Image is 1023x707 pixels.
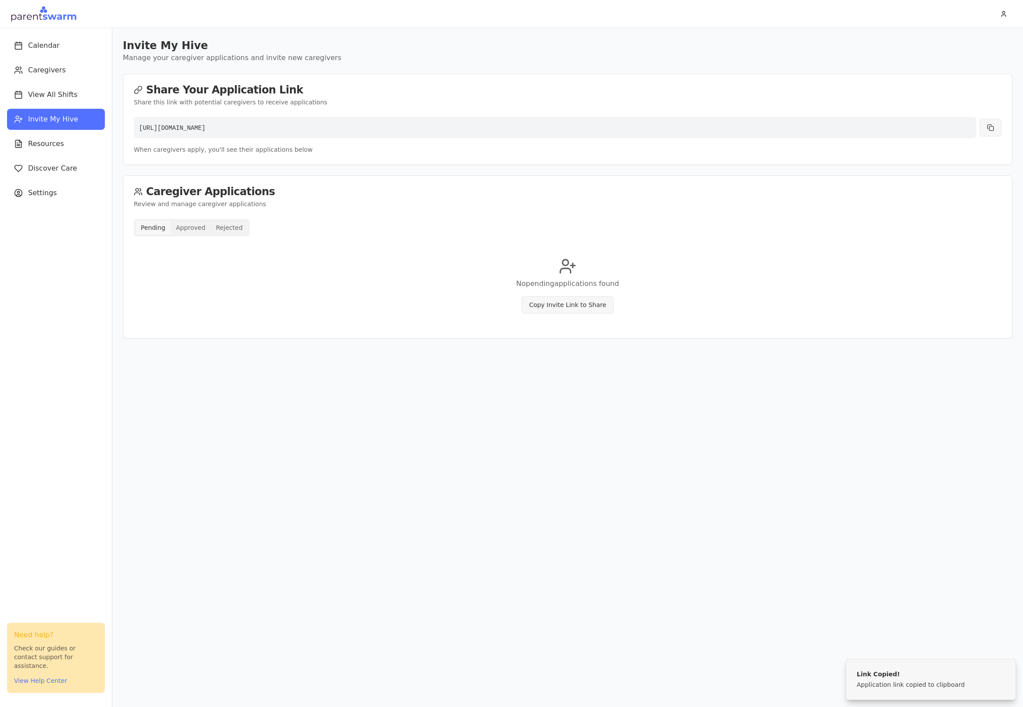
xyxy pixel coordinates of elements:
h3: Need help? [14,630,98,640]
span: Caregivers [28,65,66,75]
button: Pending [136,221,171,235]
span: Resources [28,139,64,149]
span: Invite My Hive [28,114,78,125]
span: View All Shifts [28,89,78,100]
p: Share this link with potential caregivers to receive applications [134,98,1002,107]
img: Parentswarm Logo [11,5,77,23]
code: [URL][DOMAIN_NAME] [139,125,205,132]
button: Copy Invite Link to Share [522,296,614,314]
h3: Caregiver Applications [134,186,1002,197]
p: Review and manage caregiver applications [134,200,1002,208]
span: Settings [28,188,57,198]
button: Calendar [7,35,105,56]
button: Invite My Hive [7,109,105,130]
h1: Invite My Hive [123,39,1012,53]
button: Resources [7,133,105,154]
p: Manage your caregiver applications and invite new caregivers [123,53,1012,63]
button: Caregivers [7,60,105,81]
button: View All Shifts [7,84,105,105]
button: View Help Center [14,676,67,685]
button: Approved [171,221,211,235]
h3: Share Your Application Link [134,85,1002,95]
button: Discover Care [7,158,105,179]
div: When caregivers apply, you'll see their applications below [134,145,1002,154]
p: Check our guides or contact support for assistance. [14,644,98,670]
button: Settings [7,182,105,204]
span: Calendar [28,40,60,51]
span: Discover Care [28,163,77,174]
div: Link Copied! [857,670,965,678]
div: Application link copied to clipboard [857,680,965,689]
button: Rejected [211,221,248,235]
p: No pending applications found [134,279,1002,289]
